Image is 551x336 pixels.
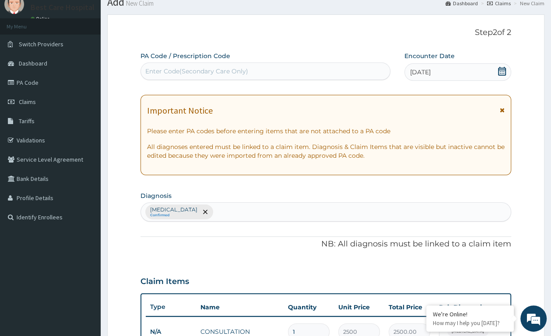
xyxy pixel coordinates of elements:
a: Online [31,16,52,22]
span: Switch Providers [19,40,63,48]
span: [DATE] [410,68,431,76]
span: Tariffs [19,117,35,125]
h1: Important Notice [147,106,213,115]
div: Chat with us now [46,49,147,60]
label: Encounter Date [404,52,455,60]
span: [MEDICAL_DATA] [447,327,488,336]
div: Enter Code(Secondary Care Only) [145,67,248,76]
p: All diagnoses entered must be linked to a claim item. Diagnosis & Claim Items that are visible bu... [147,142,505,160]
p: Best Care Hospital [31,3,95,11]
th: Type [146,299,196,315]
label: Diagnosis [140,191,172,200]
small: Confirmed [150,213,197,218]
th: Unit Price [334,298,384,316]
div: Minimize live chat window [144,4,165,25]
th: Quantity [284,298,334,316]
label: PA Code / Prescription Code [140,52,230,60]
span: Claims [19,98,36,106]
th: Total Price [384,298,435,316]
span: remove selection option [201,208,209,216]
h3: Claim Items [140,277,189,287]
textarea: Type your message and hit 'Enter' [4,239,167,269]
img: d_794563401_company_1708531726252_794563401 [16,44,35,66]
p: Step 2 of 2 [140,28,511,38]
span: Dashboard [19,59,47,67]
p: [MEDICAL_DATA] [150,206,197,213]
p: How may I help you today? [433,319,507,327]
p: Please enter PA codes before entering items that are not attached to a PA code [147,127,505,135]
th: Pair Diagnosis [435,298,531,316]
th: Name [196,298,284,316]
div: We're Online! [433,310,507,318]
p: NB: All diagnosis must be linked to a claim item [140,239,511,250]
span: We're online! [51,110,121,198]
